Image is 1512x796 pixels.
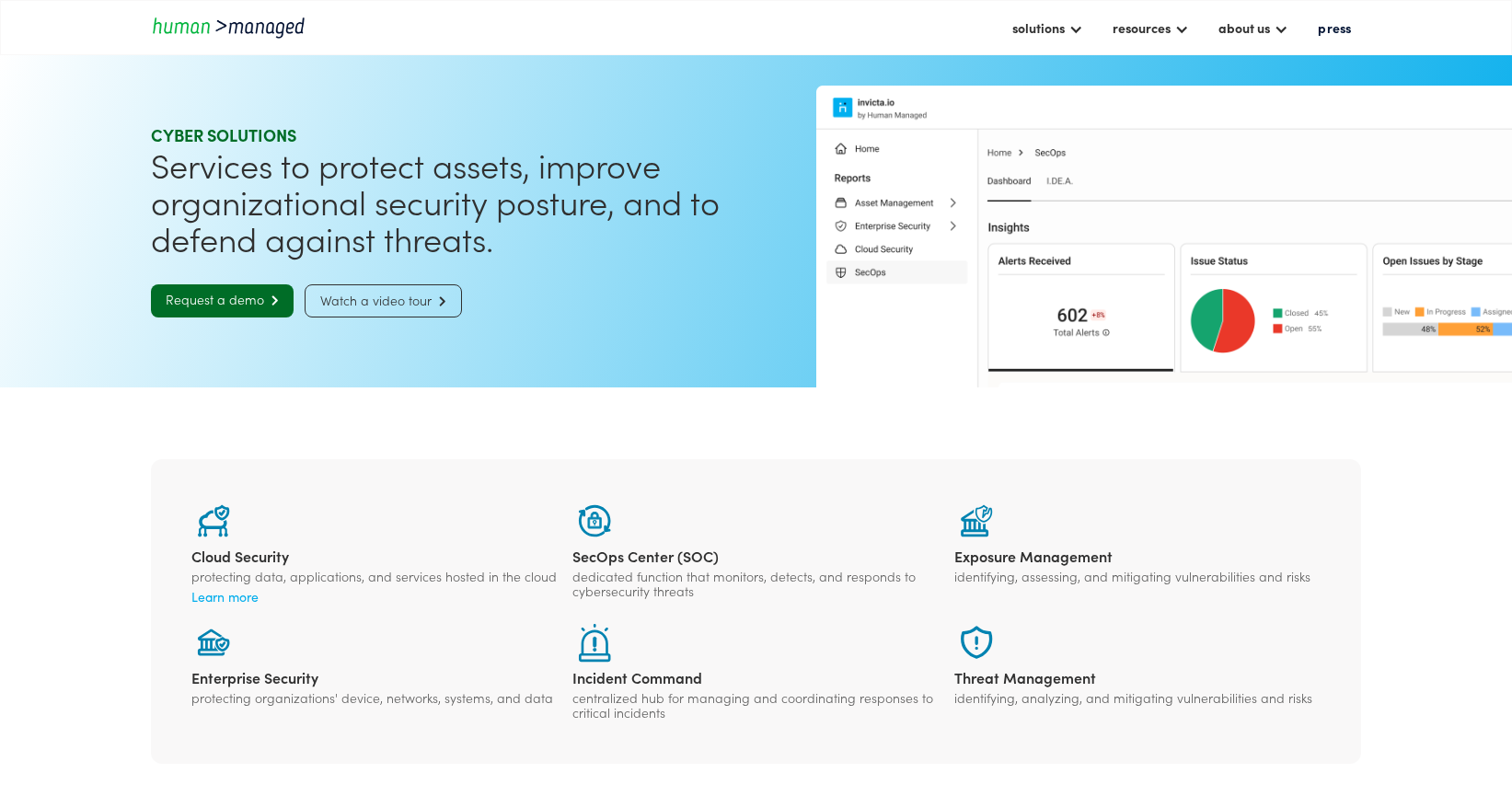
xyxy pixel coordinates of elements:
[305,284,462,317] a: Watch a video tour
[954,690,1322,705] div: identifying, analyzing, and mitigating vulnerabilities and risks
[572,547,940,565] div: SecOps Center (SOC)
[1218,17,1270,39] div: about us
[954,569,1322,583] div: identifying, assessing, and mitigating vulnerabilities and risks
[1113,17,1171,39] div: resources
[1209,12,1298,43] div: about us
[954,668,1322,686] div: Threat Management
[151,146,748,257] h1: Services to protect assets, improve organizational security posture, and to defend against threats.
[151,284,294,317] a: Request a demo
[191,690,559,705] div: protecting organizations' device, networks, systems, and data
[191,569,559,583] div: protecting data, applications, and services hosted in the cloud
[191,668,559,686] div: Enterprise Security
[1103,12,1198,43] div: resources
[151,124,748,146] div: Cyber SOLUTIONS
[191,547,559,565] div: Cloud Security
[432,295,446,307] span: 
[572,690,940,720] div: centralized hub for managing and coordinating responses to critical incidents
[572,569,940,598] div: dedicated function that monitors, detects, and responds to cybersecurity threats
[1012,17,1065,39] div: solutions
[191,587,559,606] a: Learn more
[1309,12,1360,43] a: press
[264,294,279,306] span: 
[954,547,1322,565] div: Exposure Management
[572,668,940,686] div: Incident Command
[1003,12,1092,43] div: solutions
[151,15,317,40] a: home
